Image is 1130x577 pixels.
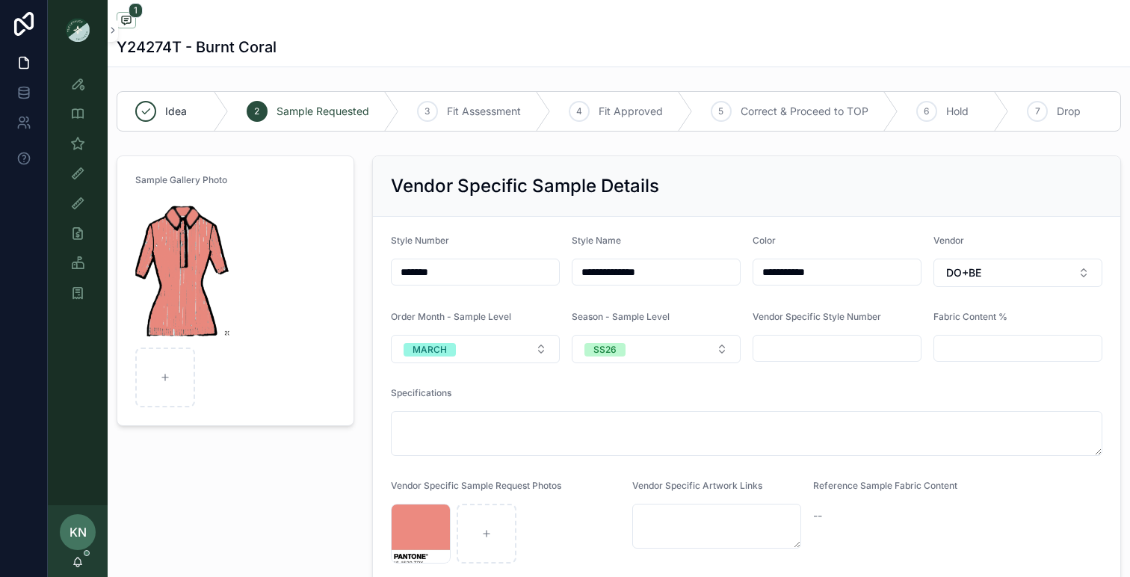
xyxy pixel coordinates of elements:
span: 6 [924,105,929,117]
span: Style Name [572,235,621,246]
span: Color [753,235,776,246]
h1: Y24274T - Burnt Coral [117,37,277,58]
span: Fit Assessment [447,104,521,119]
span: KN [70,523,87,541]
button: Select Button [572,335,741,363]
span: Vendor Specific Style Number [753,311,881,322]
span: 7 [1035,105,1040,117]
span: -- [813,508,822,523]
span: Vendor [933,235,964,246]
div: MARCH [413,343,447,357]
h2: Vendor Specific Sample Details [391,174,659,198]
span: Fabric Content % [933,311,1007,322]
span: DO+BE [946,265,981,280]
span: Vendor Specific Sample Request Photos [391,480,561,491]
span: Idea [165,104,187,119]
span: Reference Sample Fabric Content [813,480,957,491]
div: SS26 [593,343,617,357]
span: Vendor Specific Artwork Links [632,480,762,491]
span: Sample Gallery Photo [135,174,227,185]
span: Drop [1057,104,1081,119]
span: Correct & Proceed to TOP [741,104,868,119]
span: Style Number [391,235,449,246]
button: 1 [117,12,136,31]
span: Order Month - Sample Level [391,311,511,322]
span: Sample Requested [277,104,369,119]
span: 2 [254,105,259,117]
img: App logo [66,18,90,42]
span: Hold [946,104,969,119]
img: Screenshot-2025-08-26-at-1.44.39-PM.png [135,198,229,342]
span: Fit Approved [599,104,663,119]
span: 1 [129,3,143,18]
span: 5 [718,105,723,117]
div: scrollable content [48,60,108,326]
span: Specifications [391,387,451,398]
span: 3 [424,105,430,117]
button: Select Button [391,335,560,363]
button: Select Button [933,259,1102,287]
span: Season - Sample Level [572,311,670,322]
span: 4 [576,105,582,117]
